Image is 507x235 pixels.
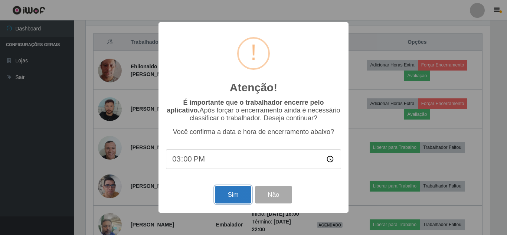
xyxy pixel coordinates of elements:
[166,128,341,136] p: Você confirma a data e hora de encerramento abaixo?
[230,81,277,94] h2: Atenção!
[255,186,292,203] button: Não
[215,186,251,203] button: Sim
[166,99,341,122] p: Após forçar o encerramento ainda é necessário classificar o trabalhador. Deseja continuar?
[167,99,324,114] b: É importante que o trabalhador encerre pelo aplicativo.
